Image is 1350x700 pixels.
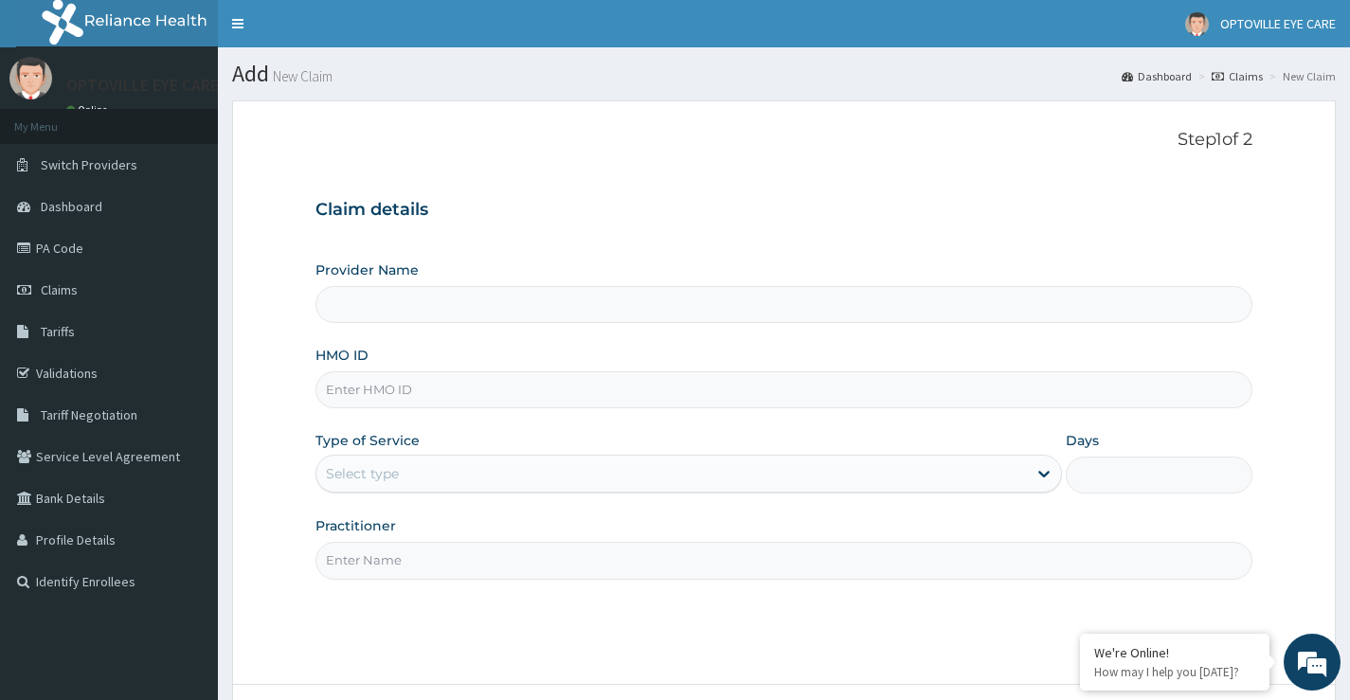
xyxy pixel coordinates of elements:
[269,69,333,83] small: New Claim
[41,156,137,173] span: Switch Providers
[315,431,420,450] label: Type of Service
[41,281,78,298] span: Claims
[41,406,137,423] span: Tariff Negotiation
[1212,68,1263,84] a: Claims
[1094,644,1255,661] div: We're Online!
[315,371,1252,408] input: Enter HMO ID
[315,346,369,365] label: HMO ID
[315,516,396,535] label: Practitioner
[9,57,52,99] img: User Image
[1066,431,1099,450] label: Days
[232,62,1336,86] h1: Add
[326,464,399,483] div: Select type
[41,198,102,215] span: Dashboard
[315,200,1252,221] h3: Claim details
[1122,68,1192,84] a: Dashboard
[41,323,75,340] span: Tariffs
[1220,15,1336,32] span: OPTOVILLE EYE CARE
[315,542,1252,579] input: Enter Name
[315,260,419,279] label: Provider Name
[66,77,219,94] p: OPTOVILLE EYE CARE
[1265,68,1336,84] li: New Claim
[1094,664,1255,680] p: How may I help you today?
[66,103,112,117] a: Online
[1185,12,1209,36] img: User Image
[315,130,1252,151] p: Step 1 of 2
